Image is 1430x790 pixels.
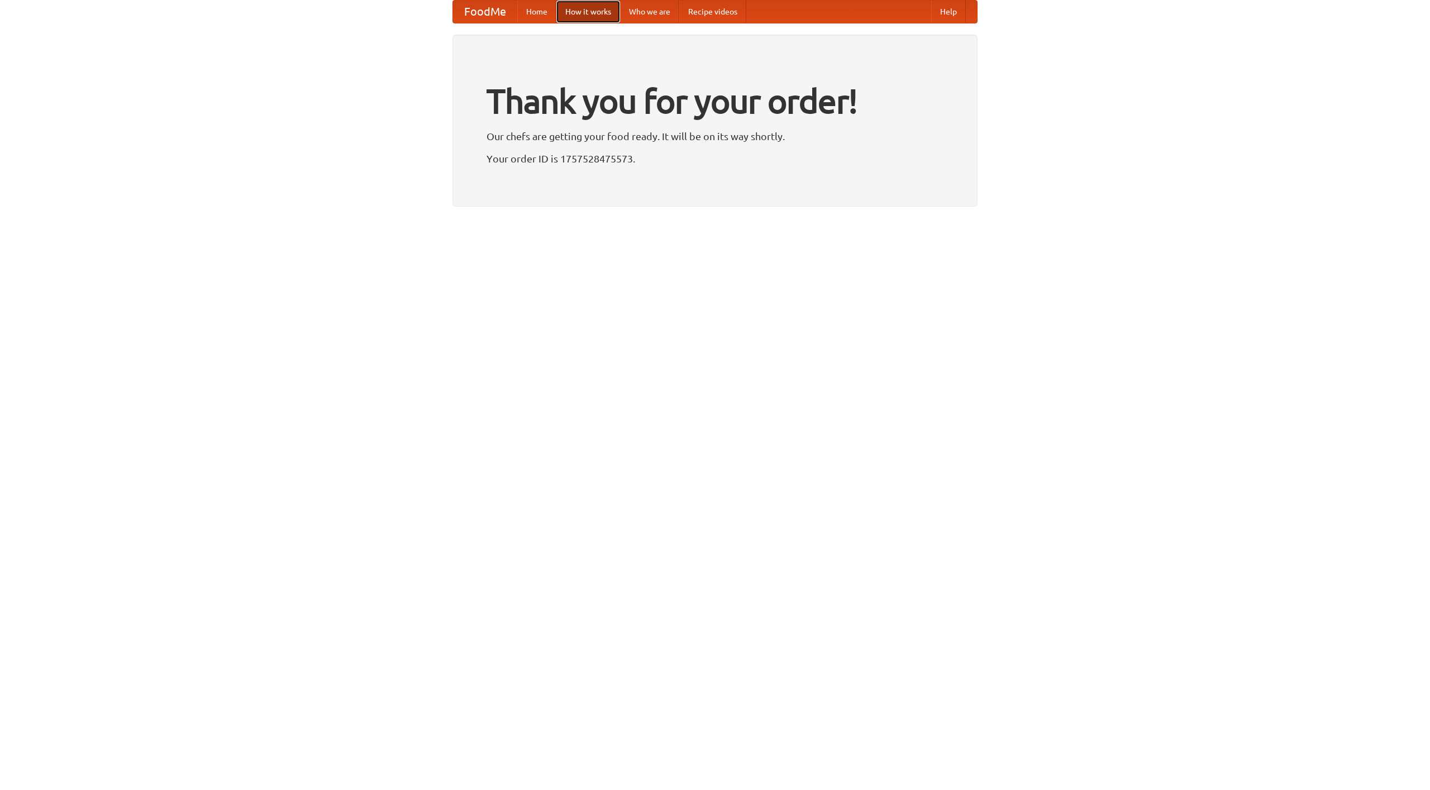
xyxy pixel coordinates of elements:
[453,1,517,23] a: FoodMe
[931,1,966,23] a: Help
[487,74,943,128] h1: Thank you for your order!
[487,150,943,167] p: Your order ID is 1757528475573.
[620,1,679,23] a: Who we are
[679,1,746,23] a: Recipe videos
[556,1,620,23] a: How it works
[487,128,943,145] p: Our chefs are getting your food ready. It will be on its way shortly.
[517,1,556,23] a: Home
